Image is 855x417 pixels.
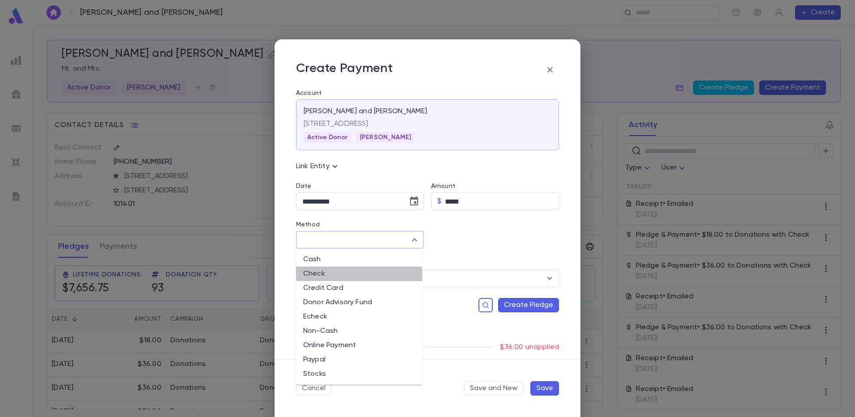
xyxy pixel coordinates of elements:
[304,134,351,141] span: Active Donor
[296,89,559,97] label: Account
[408,234,421,246] button: Close
[356,134,415,141] span: [PERSON_NAME]
[464,381,523,396] button: Save and New
[296,267,422,281] li: Check
[304,119,551,128] p: [STREET_ADDRESS]
[437,197,441,206] p: $
[296,324,422,338] li: Non-Cash
[405,192,423,210] button: Choose date, selected date is Aug 17, 2025
[296,161,340,172] p: Link Entity
[289,312,559,332] div: No Open Pledges
[530,381,559,396] button: Save
[498,298,559,312] button: Create Pledge
[296,295,422,310] li: Donor Advisory Fund
[296,353,422,367] li: Paypal
[296,338,422,353] li: Online Payment
[296,381,331,396] button: Cancel
[296,252,422,267] li: Cash
[296,281,422,295] li: Credit Card
[304,107,427,116] p: [PERSON_NAME] and [PERSON_NAME]
[543,272,556,285] button: Open
[296,310,422,324] li: Echeck
[296,61,393,79] p: Create Payment
[500,343,559,352] p: $36.00 unapplied
[431,183,455,190] label: Amount
[296,221,320,228] label: Method
[296,367,422,381] li: Stocks
[296,183,424,190] label: Date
